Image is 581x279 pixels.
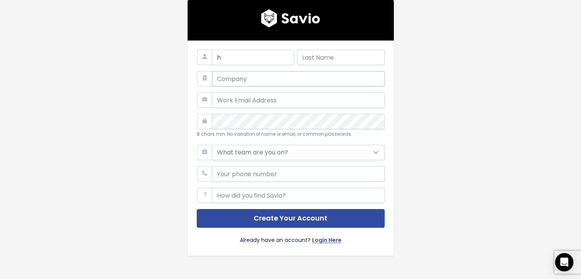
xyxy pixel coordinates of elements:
img: logo600x187.a314fd40982d.png [261,9,320,28]
input: Last Name [297,50,385,65]
input: Company [212,71,385,86]
div: Already have an account? [197,228,385,247]
a: Login Here [312,235,341,247]
small: 8 chars min. No variation of name or email, or common passwords. [197,131,352,137]
input: Work Email Address [212,92,385,108]
input: How did you find Savio? [212,188,385,203]
input: First Name [212,50,294,65]
div: Open Intercom Messenger [555,253,573,271]
button: Create Your Account [197,209,385,228]
input: Your phone number [212,166,385,182]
